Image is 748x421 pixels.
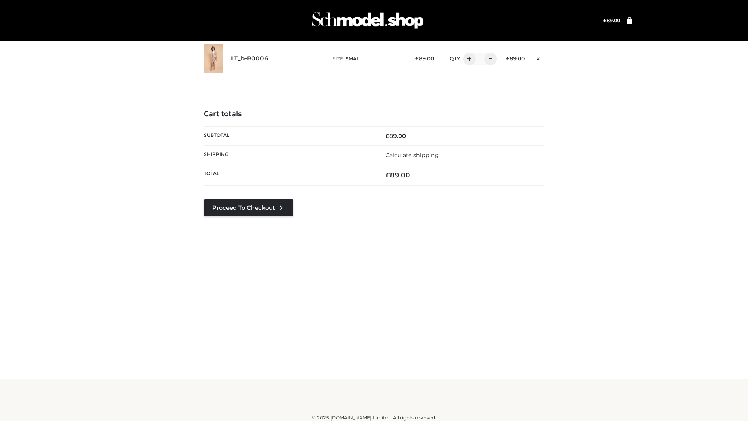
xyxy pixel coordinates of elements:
span: £ [506,55,510,62]
bdi: 89.00 [506,55,525,62]
a: Remove this item [533,53,544,63]
span: £ [603,18,607,23]
bdi: 89.00 [386,133,406,140]
th: Shipping [204,145,374,165]
a: Proceed to Checkout [204,199,293,216]
a: Calculate shipping [386,152,439,159]
th: Subtotal [204,126,374,145]
th: Total [204,165,374,186]
span: £ [386,171,390,179]
a: £89.00 [603,18,620,23]
bdi: 89.00 [386,171,410,179]
bdi: 89.00 [415,55,434,62]
span: £ [386,133,389,140]
h4: Cart totals [204,110,544,119]
span: SMALL [346,56,362,62]
img: LT_b-B0006 - SMALL [204,44,223,73]
img: Schmodel Admin 964 [309,5,426,36]
span: £ [415,55,419,62]
a: LT_b-B0006 [231,55,268,62]
div: QTY: [442,53,494,65]
bdi: 89.00 [603,18,620,23]
p: size : [333,55,403,62]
